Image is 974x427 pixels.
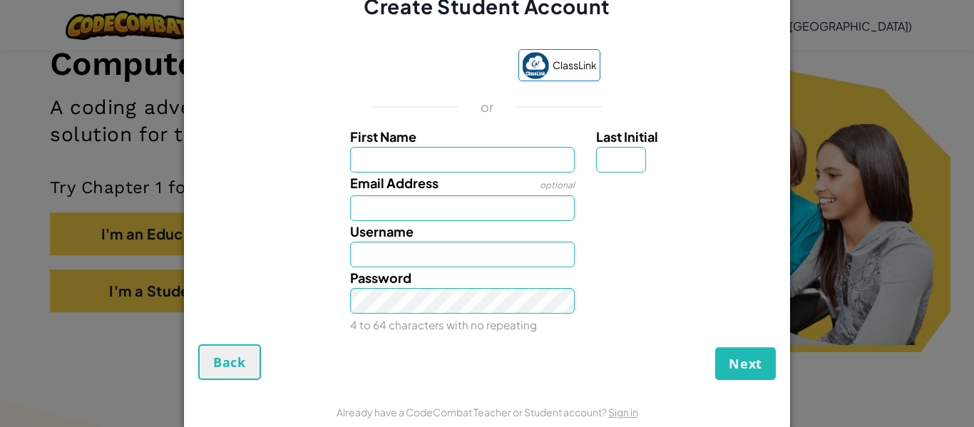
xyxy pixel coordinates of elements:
span: Back [213,354,246,371]
a: Sign in [608,406,638,418]
span: Already have a CodeCombat Teacher or Student account? [337,406,608,418]
span: Username [350,223,414,240]
button: Back [198,344,261,380]
span: Next [729,355,762,372]
iframe: Sign in with Google Button [366,51,511,83]
span: optional [540,180,575,190]
span: Email Address [350,175,439,191]
span: ClassLink [553,55,597,76]
span: First Name [350,128,416,145]
img: classlink-logo-small.png [522,52,549,79]
span: Password [350,269,411,286]
p: or [481,98,494,115]
span: Last Initial [596,128,658,145]
small: 4 to 64 characters with no repeating [350,318,537,331]
button: Next [715,347,776,380]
